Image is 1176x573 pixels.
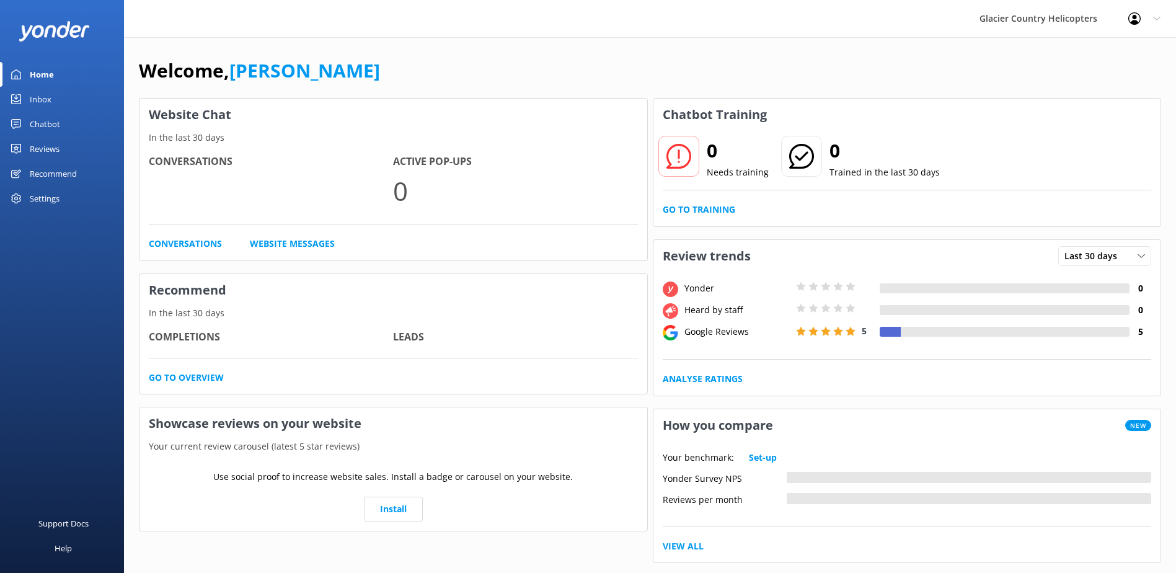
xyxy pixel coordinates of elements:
[707,136,769,166] h2: 0
[250,237,335,251] a: Website Messages
[393,329,637,345] h4: Leads
[829,166,940,179] p: Trained in the last 30 days
[829,136,940,166] h2: 0
[653,240,760,272] h3: Review trends
[149,371,224,384] a: Go to overview
[653,99,776,131] h3: Chatbot Training
[30,161,77,186] div: Recommend
[30,186,60,211] div: Settings
[30,136,60,161] div: Reviews
[681,282,793,295] div: Yonder
[663,372,743,386] a: Analyse Ratings
[19,21,90,42] img: yonder-white-logo.png
[862,325,867,337] span: 5
[1130,303,1151,317] h4: 0
[30,87,51,112] div: Inbox
[139,306,647,320] p: In the last 30 days
[663,203,735,216] a: Go to Training
[213,470,573,484] p: Use social proof to increase website sales. Install a badge or carousel on your website.
[139,440,647,453] p: Your current review carousel (latest 5 star reviews)
[229,58,380,83] a: [PERSON_NAME]
[393,154,637,170] h4: Active Pop-ups
[364,497,423,522] a: Install
[707,166,769,179] p: Needs training
[1064,249,1125,263] span: Last 30 days
[1130,282,1151,295] h4: 0
[681,325,793,339] div: Google Reviews
[749,451,777,464] a: Set-up
[149,237,222,251] a: Conversations
[139,407,647,440] h3: Showcase reviews on your website
[149,329,393,345] h4: Completions
[139,56,380,86] h1: Welcome,
[38,511,89,536] div: Support Docs
[681,303,793,317] div: Heard by staff
[139,99,647,131] h3: Website Chat
[653,409,782,442] h3: How you compare
[139,131,647,144] p: In the last 30 days
[393,170,637,211] p: 0
[149,154,393,170] h4: Conversations
[663,472,787,483] div: Yonder Survey NPS
[1130,325,1151,339] h4: 5
[139,274,647,306] h3: Recommend
[663,540,704,553] a: View All
[30,112,60,136] div: Chatbot
[663,451,734,464] p: Your benchmark:
[55,536,72,561] div: Help
[1125,420,1151,431] span: New
[30,62,54,87] div: Home
[663,493,787,504] div: Reviews per month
